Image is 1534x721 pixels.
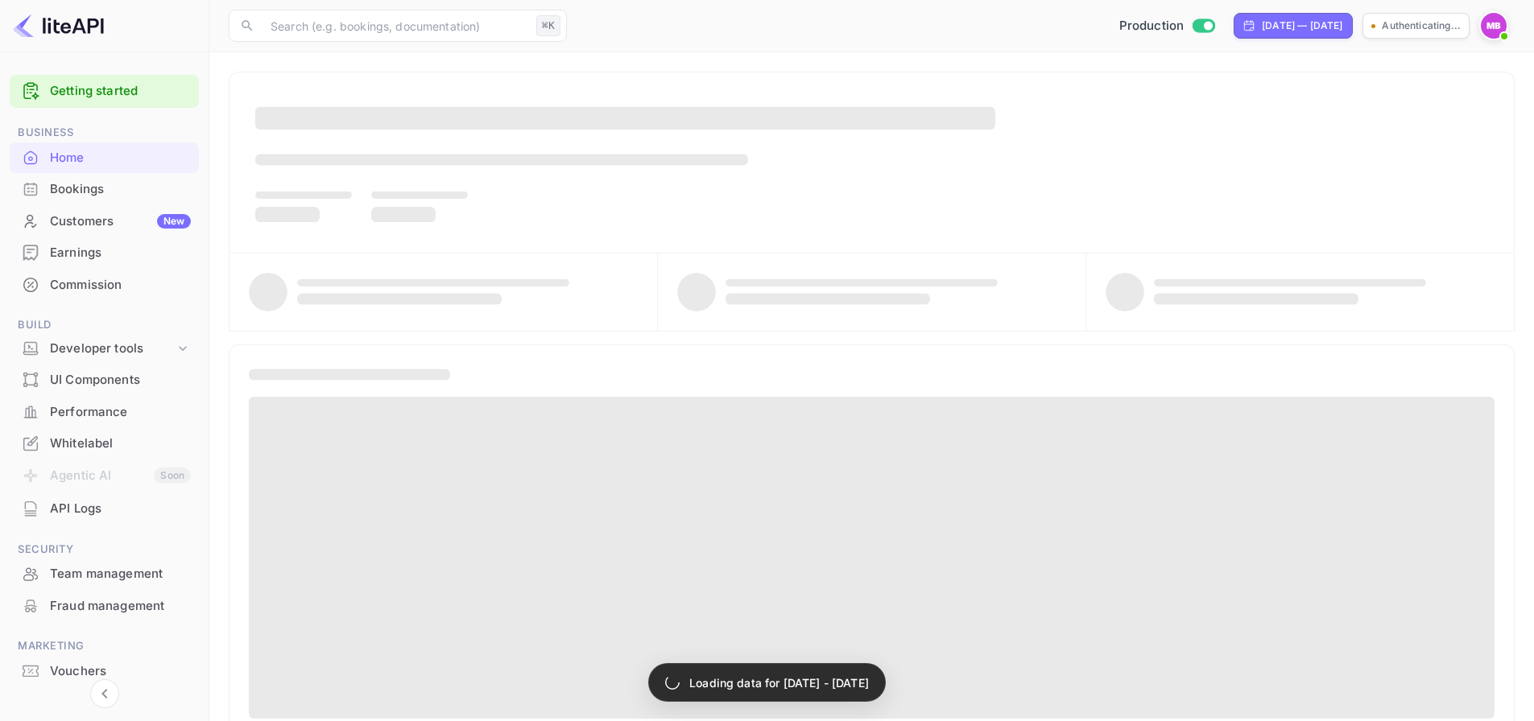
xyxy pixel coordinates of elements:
input: Search (e.g. bookings, documentation) [261,10,530,42]
div: ⌘K [536,15,560,36]
div: API Logs [10,493,199,525]
button: Collapse navigation [90,679,119,708]
span: Security [10,541,199,558]
div: Commission [50,276,191,295]
div: Bookings [10,174,199,205]
img: LiteAPI logo [13,13,104,39]
span: Marketing [10,637,199,655]
div: [DATE] — [DATE] [1262,19,1342,33]
div: Home [10,142,199,174]
div: Home [50,149,191,167]
div: Vouchers [50,662,191,681]
p: Authenticating... [1382,19,1461,33]
a: Getting started [50,82,191,101]
div: Switch to Sandbox mode [1113,17,1222,35]
a: Earnings [10,237,199,267]
a: Bookings [10,174,199,204]
div: Vouchers [10,656,199,687]
div: Whitelabel [50,435,191,453]
a: Team management [10,558,199,588]
div: Fraud management [10,591,199,622]
span: Business [10,124,199,142]
a: Vouchers [10,656,199,686]
div: Click to change the date range period [1234,13,1353,39]
img: Mehdi Baitach [1481,13,1507,39]
a: Whitelabel [10,428,199,458]
a: Performance [10,397,199,426]
div: Customers [50,212,191,231]
div: Developer tools [50,340,175,358]
p: Loading data for [DATE] - [DATE] [689,674,869,691]
a: Home [10,142,199,172]
div: Performance [50,403,191,422]
div: Fraud management [50,597,191,616]
span: Build [10,316,199,334]
div: Performance [10,397,199,428]
div: CustomersNew [10,206,199,237]
span: Production [1119,17,1185,35]
div: Developer tools [10,335,199,363]
div: Bookings [50,180,191,199]
a: API Logs [10,493,199,523]
div: API Logs [50,500,191,518]
a: Fraud management [10,591,199,620]
div: Team management [10,558,199,590]
div: UI Components [10,365,199,396]
a: Commission [10,270,199,299]
div: Commission [10,270,199,301]
div: Earnings [50,244,191,262]
div: New [157,214,191,229]
div: Whitelabel [10,428,199,459]
div: Earnings [10,237,199,269]
a: UI Components [10,365,199,394]
div: UI Components [50,371,191,389]
div: Team management [50,565,191,583]
a: CustomersNew [10,206,199,236]
div: Getting started [10,75,199,108]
